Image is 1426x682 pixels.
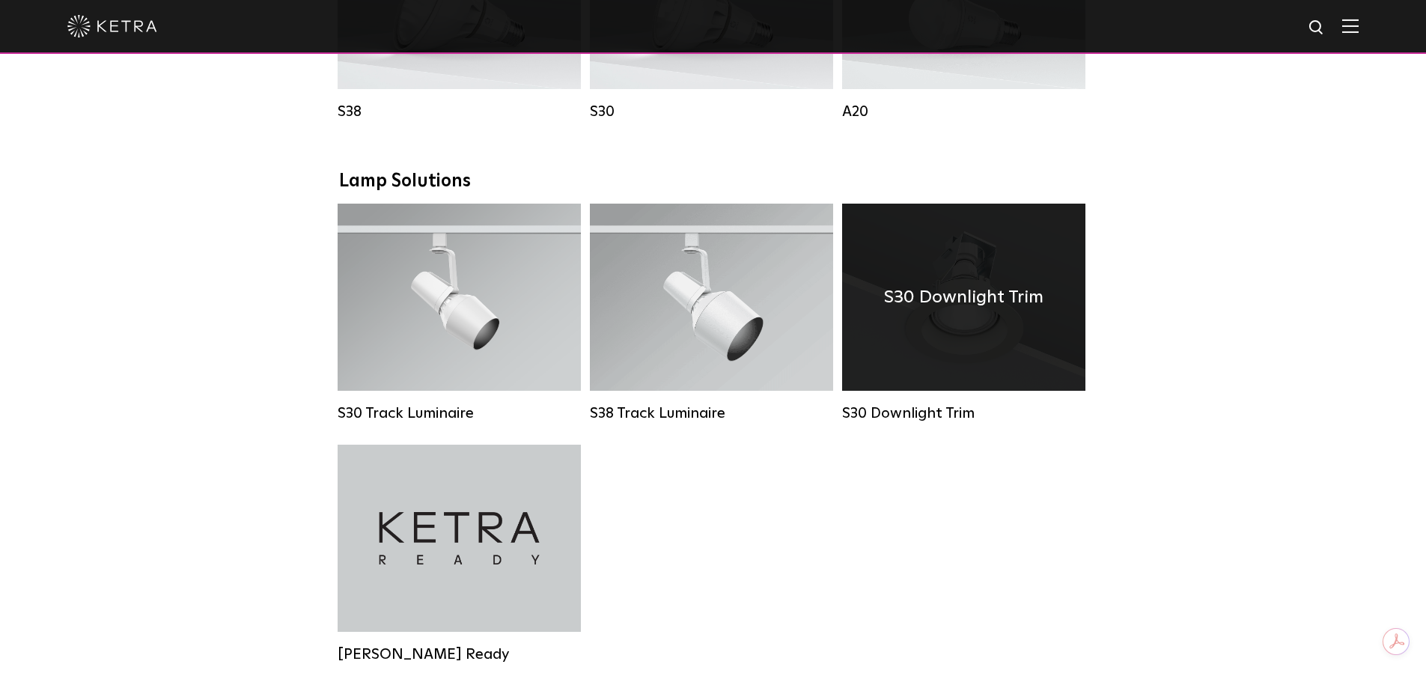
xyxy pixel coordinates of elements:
[884,283,1043,311] h4: S30 Downlight Trim
[338,103,581,121] div: S38
[338,445,581,663] a: [PERSON_NAME] Ready [PERSON_NAME] Ready
[590,204,833,422] a: S38 Track Luminaire Lumen Output:1100Colors:White / BlackBeam Angles:10° / 25° / 40° / 60°Wattage...
[339,171,1088,192] div: Lamp Solutions
[842,204,1085,422] a: S30 Downlight Trim S30 Downlight Trim
[338,404,581,422] div: S30 Track Luminaire
[67,15,157,37] img: ketra-logo-2019-white
[842,103,1085,121] div: A20
[590,103,833,121] div: S30
[338,204,581,422] a: S30 Track Luminaire Lumen Output:1100Colors:White / BlackBeam Angles:15° / 25° / 40° / 60° / 90°W...
[338,645,581,663] div: [PERSON_NAME] Ready
[590,404,833,422] div: S38 Track Luminaire
[1308,19,1326,37] img: search icon
[842,404,1085,422] div: S30 Downlight Trim
[1342,19,1359,33] img: Hamburger%20Nav.svg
